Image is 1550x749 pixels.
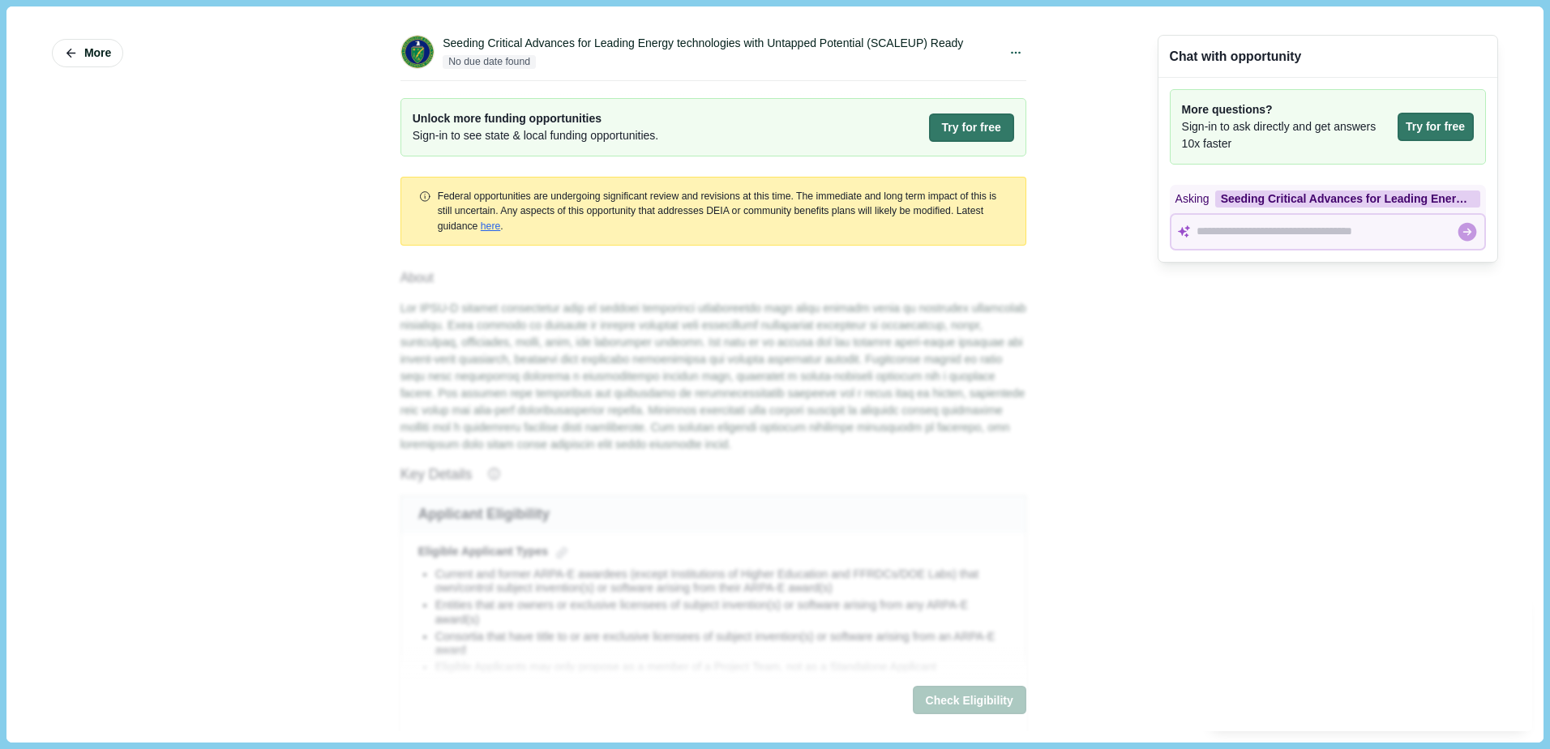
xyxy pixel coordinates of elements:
[401,36,434,68] img: DOE.png
[1182,118,1392,152] span: Sign-in to ask directly and get answers 10x faster
[443,55,536,70] span: No due date found
[913,686,1026,714] button: Check Eligibility
[413,127,659,144] span: Sign-in to see state & local funding opportunities.
[1215,190,1480,208] div: Seeding Critical Advances for Leading Energy technologies with Untapped Potential (SCALEUP) Ready
[481,220,501,232] a: here
[929,113,1014,142] button: Try for free
[413,110,659,127] span: Unlock more funding opportunities
[1182,101,1392,118] span: More questions?
[438,189,1008,233] div: .
[443,35,963,52] div: Seeding Critical Advances for Leading Energy technologies with Untapped Potential (SCALEUP) Ready
[1170,47,1302,66] div: Chat with opportunity
[1398,113,1474,141] button: Try for free
[438,190,997,232] span: Federal opportunities are undergoing significant review and revisions at this time. The immediate...
[1170,185,1486,213] div: Asking
[52,39,123,67] button: More
[84,46,111,60] span: More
